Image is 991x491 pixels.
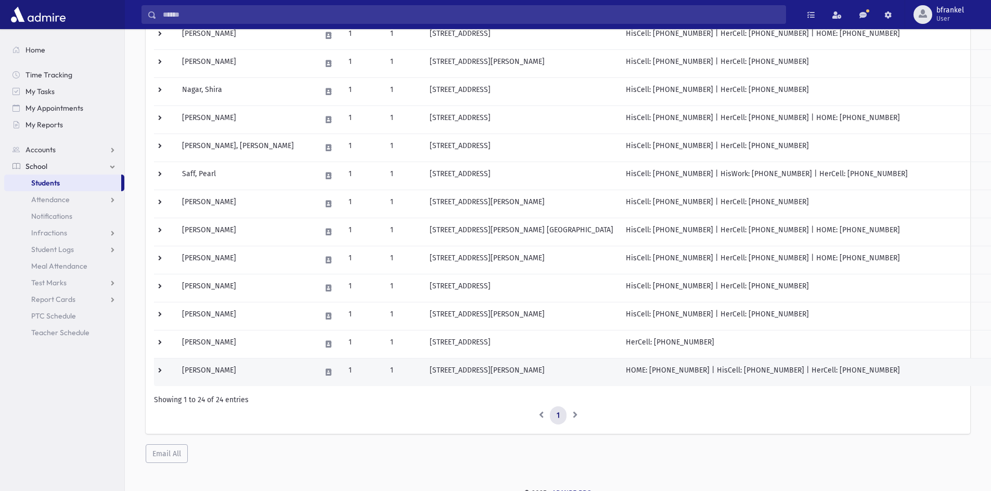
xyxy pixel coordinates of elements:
td: 1 [384,49,423,77]
td: 1 [384,162,423,190]
span: Students [31,178,60,188]
a: Notifications [4,208,124,224]
td: 1 [342,246,384,274]
td: 1 [384,274,423,302]
a: Student Logs [4,241,124,258]
td: 1 [384,330,423,358]
td: 1 [342,302,384,330]
td: 1 [384,358,423,386]
td: [STREET_ADDRESS][PERSON_NAME] [423,49,620,77]
td: 1 [342,162,384,190]
td: [PERSON_NAME] [176,21,315,49]
td: 1 [342,218,384,246]
span: Infractions [31,228,67,237]
td: [STREET_ADDRESS] [423,330,620,358]
a: Test Marks [4,274,124,291]
a: Meal Attendance [4,258,124,274]
td: [PERSON_NAME], [PERSON_NAME] [176,134,315,162]
td: [STREET_ADDRESS] [423,77,620,105]
td: 1 [384,134,423,162]
td: [PERSON_NAME] [176,190,315,218]
a: School [4,158,124,175]
td: [PERSON_NAME] [176,302,315,330]
td: 1 [342,330,384,358]
a: PTC Schedule [4,308,124,324]
a: My Tasks [4,83,124,100]
a: Infractions [4,224,124,241]
td: 1 [384,302,423,330]
td: [STREET_ADDRESS][PERSON_NAME] [GEOGRAPHIC_DATA] [423,218,620,246]
a: Students [4,175,121,191]
td: [PERSON_NAME] [176,358,315,386]
a: Report Cards [4,291,124,308]
td: 1 [384,218,423,246]
td: 1 [342,134,384,162]
span: Notifications [31,211,72,221]
span: Accounts [25,145,56,154]
input: Search [157,5,786,24]
td: [STREET_ADDRESS] [423,134,620,162]
span: My Tasks [25,87,55,96]
a: Teacher Schedule [4,324,124,341]
td: 1 [384,77,423,105]
td: [PERSON_NAME] [176,218,315,246]
a: 1 [550,406,567,425]
td: [PERSON_NAME] [176,49,315,77]
a: Home [4,42,124,58]
td: 1 [342,358,384,386]
button: Email All [146,444,188,463]
span: bfrankel [936,6,964,15]
span: Report Cards [31,295,75,304]
td: 1 [384,21,423,49]
td: 1 [342,21,384,49]
span: Teacher Schedule [31,328,89,337]
a: Attendance [4,191,124,208]
div: Showing 1 to 24 of 24 entries [154,394,962,405]
td: 1 [384,246,423,274]
span: Student Logs [31,245,74,254]
span: My Reports [25,120,63,129]
span: Attendance [31,195,70,204]
td: 1 [342,190,384,218]
td: 1 [342,77,384,105]
td: [PERSON_NAME] [176,330,315,358]
td: [STREET_ADDRESS][PERSON_NAME] [423,358,620,386]
a: Time Tracking [4,67,124,83]
td: [PERSON_NAME] [176,105,315,134]
span: Test Marks [31,278,67,287]
td: [PERSON_NAME] [176,246,315,274]
td: 1 [384,190,423,218]
a: My Appointments [4,100,124,116]
span: PTC Schedule [31,311,76,321]
a: Accounts [4,141,124,158]
span: User [936,15,964,23]
td: [STREET_ADDRESS][PERSON_NAME] [423,246,620,274]
a: My Reports [4,116,124,133]
td: Saff, Pearl [176,162,315,190]
span: Meal Attendance [31,261,87,271]
span: School [25,162,47,171]
td: [PERSON_NAME] [176,274,315,302]
span: My Appointments [25,103,83,113]
td: [STREET_ADDRESS][PERSON_NAME] [423,302,620,330]
td: 1 [342,49,384,77]
span: Home [25,45,45,55]
td: [STREET_ADDRESS] [423,162,620,190]
td: 1 [342,274,384,302]
td: [STREET_ADDRESS] [423,274,620,302]
td: Nagar, Shira [176,77,315,105]
td: 1 [384,105,423,134]
span: Time Tracking [25,70,72,79]
td: 1 [342,105,384,134]
td: [STREET_ADDRESS][PERSON_NAME] [423,190,620,218]
td: [STREET_ADDRESS] [423,105,620,134]
td: [STREET_ADDRESS] [423,21,620,49]
img: AdmirePro [8,4,68,25]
